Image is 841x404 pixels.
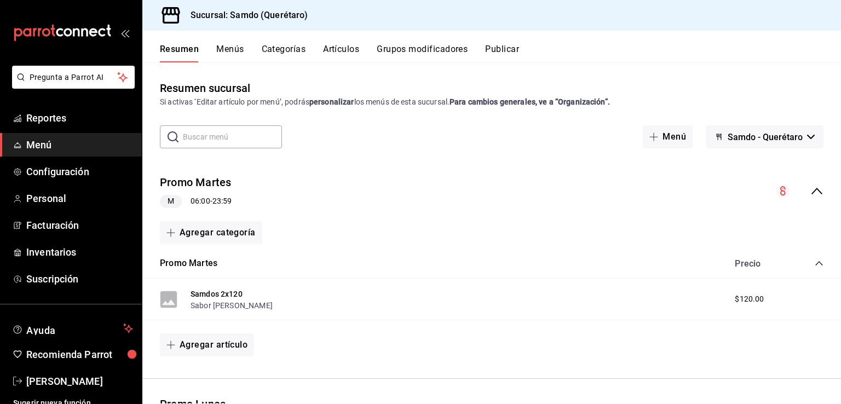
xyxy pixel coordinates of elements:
strong: Para cambios generales, ve a “Organización”. [450,97,610,106]
button: Categorías [262,44,306,62]
button: Grupos modificadores [377,44,468,62]
span: Configuración [26,164,133,179]
button: Menú [643,125,693,148]
button: open_drawer_menu [120,28,129,37]
button: Pregunta a Parrot AI [12,66,135,89]
a: Pregunta a Parrot AI [8,79,135,91]
input: Buscar menú [183,126,282,148]
span: Reportes [26,111,133,125]
button: Publicar [485,44,519,62]
button: Artículos [323,44,359,62]
button: Resumen [160,44,199,62]
div: 06:00 - 23:59 [160,195,232,208]
span: Suscripción [26,272,133,286]
span: Samdo - Querétaro [728,132,803,142]
span: Ayuda [26,322,119,335]
span: Menú [26,137,133,152]
button: Agregar categoría [160,221,262,244]
button: Promo Martes [160,257,217,270]
span: Personal [26,191,133,206]
span: Facturación [26,218,133,233]
div: navigation tabs [160,44,841,62]
div: Precio [724,258,794,269]
div: Resumen sucursal [160,80,250,96]
button: Sabor [PERSON_NAME] [191,300,273,311]
strong: personalizar [309,97,354,106]
h3: Sucursal: Samdo (Querétaro) [182,9,308,22]
button: Agregar artículo [160,333,254,356]
span: Inventarios [26,245,133,259]
span: [PERSON_NAME] [26,374,133,389]
div: collapse-menu-row [142,166,841,217]
button: Menús [216,44,244,62]
span: M [163,195,178,207]
button: Promo Martes [160,175,232,191]
button: Samdo - Querétaro [706,125,823,148]
span: Pregunta a Parrot AI [30,72,118,83]
span: $120.00 [735,293,764,305]
button: Samdos 2x120 [191,288,243,299]
span: Recomienda Parrot [26,347,133,362]
button: collapse-category-row [815,259,823,268]
div: Si activas ‘Editar artículo por menú’, podrás los menús de esta sucursal. [160,96,823,108]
